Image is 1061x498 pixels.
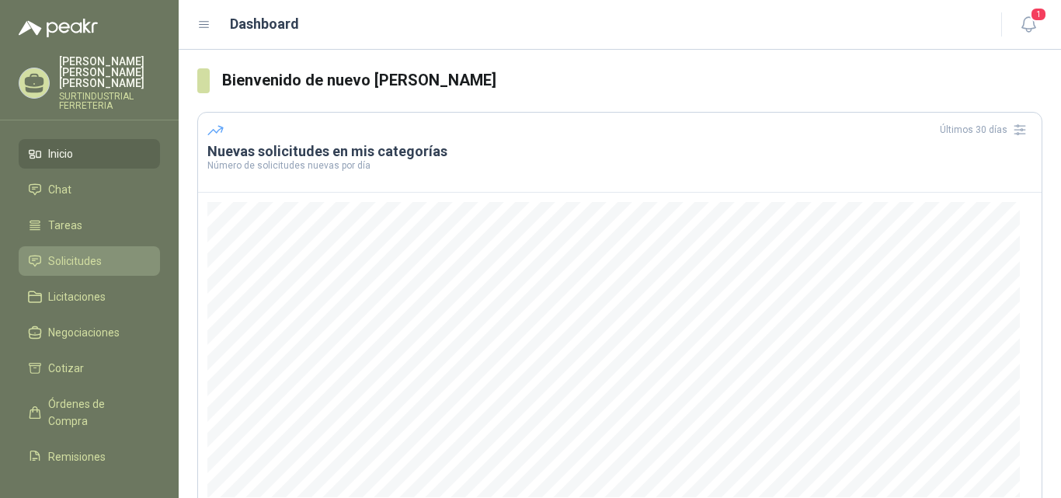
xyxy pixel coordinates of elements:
[48,395,145,430] span: Órdenes de Compra
[48,217,82,234] span: Tareas
[59,56,160,89] p: [PERSON_NAME] [PERSON_NAME] [PERSON_NAME]
[48,448,106,465] span: Remisiones
[230,13,299,35] h1: Dashboard
[19,175,160,204] a: Chat
[48,181,71,198] span: Chat
[19,19,98,37] img: Logo peakr
[19,139,160,169] a: Inicio
[48,288,106,305] span: Licitaciones
[19,211,160,240] a: Tareas
[48,360,84,377] span: Cotizar
[222,68,1042,92] h3: Bienvenido de nuevo [PERSON_NAME]
[19,246,160,276] a: Solicitudes
[19,318,160,347] a: Negociaciones
[48,324,120,341] span: Negociaciones
[19,442,160,472] a: Remisiones
[59,92,160,110] p: SURTINDUSTRIAL FERRETERIA
[1030,7,1047,22] span: 1
[48,145,73,162] span: Inicio
[1014,11,1042,39] button: 1
[19,282,160,312] a: Licitaciones
[207,161,1032,170] p: Número de solicitudes nuevas por día
[207,142,1032,161] h3: Nuevas solicitudes en mis categorías
[940,117,1032,142] div: Últimos 30 días
[48,252,102,270] span: Solicitudes
[19,353,160,383] a: Cotizar
[19,389,160,436] a: Órdenes de Compra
